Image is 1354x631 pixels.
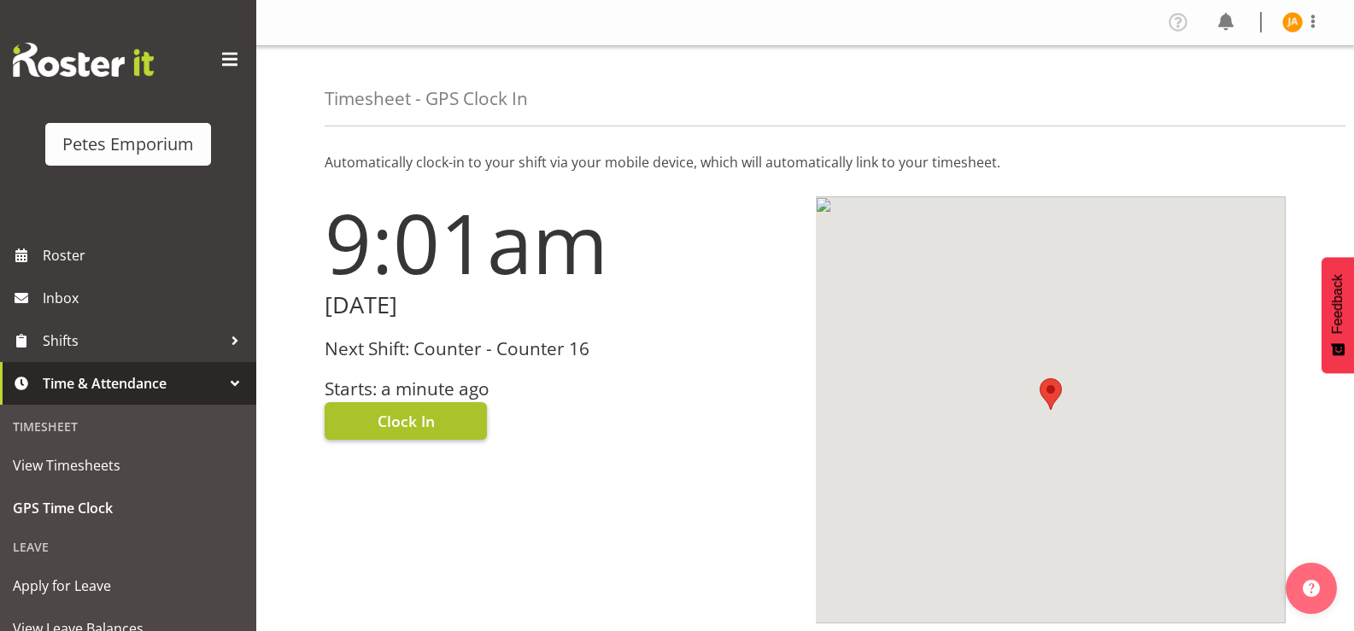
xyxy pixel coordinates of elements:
[325,196,795,289] h1: 9:01am
[325,402,487,440] button: Clock In
[4,409,252,444] div: Timesheet
[1322,257,1354,373] button: Feedback - Show survey
[325,292,795,318] h2: [DATE]
[43,328,222,353] span: Shifts
[1330,274,1345,334] span: Feedback
[4,529,252,564] div: Leave
[325,89,528,108] h4: Timesheet - GPS Clock In
[13,453,243,478] span: View Timesheets
[43,242,248,268] span: Roster
[13,495,243,521] span: GPS Time Clock
[43,371,222,396] span: Time & Attendance
[378,410,435,432] span: Clock In
[325,339,795,359] h3: Next Shift: Counter - Counter 16
[325,152,1286,172] p: Automatically clock-in to your shift via your mobile device, which will automatically link to you...
[1282,12,1303,32] img: jeseryl-armstrong10788.jpg
[1303,580,1320,597] img: help-xxl-2.png
[4,444,252,487] a: View Timesheets
[62,131,194,157] div: Petes Emporium
[13,573,243,599] span: Apply for Leave
[4,564,252,607] a: Apply for Leave
[13,43,154,77] img: Rosterit website logo
[4,487,252,529] a: GPS Time Clock
[43,285,248,311] span: Inbox
[325,379,795,399] h3: Starts: a minute ago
